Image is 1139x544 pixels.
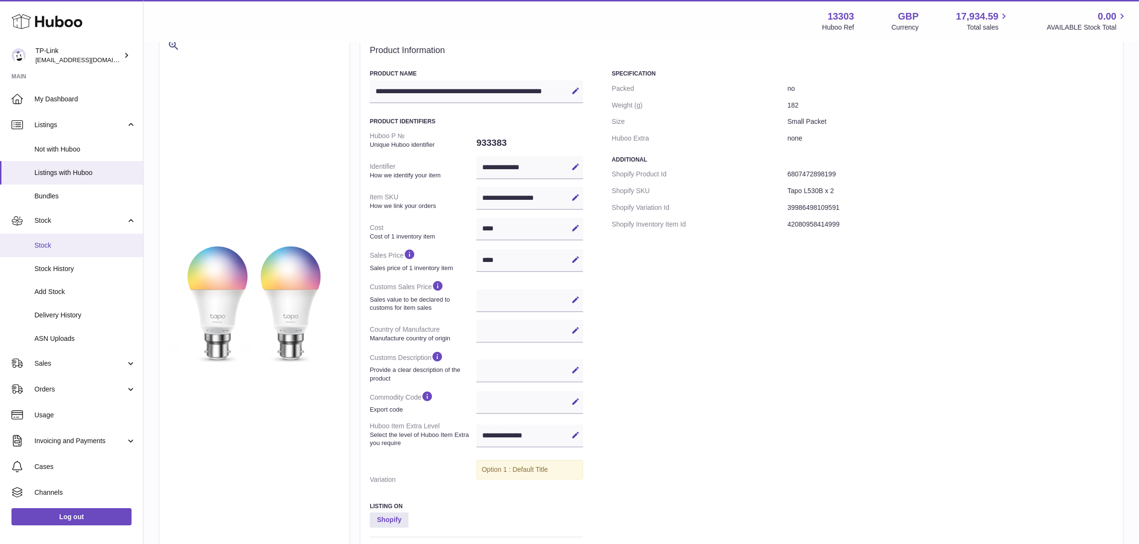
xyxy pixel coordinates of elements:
[787,113,1114,130] dd: Small Packet
[35,46,122,65] div: TP-Link
[370,295,474,312] strong: Sales value to be declared to customs for item sales
[787,80,1114,97] dd: no
[370,471,476,488] dt: Variation
[476,460,583,479] div: Option 1 : Default Title
[612,199,787,216] dt: Shopify Variation Id
[822,23,854,32] div: Huboo Ref
[370,171,474,180] strong: How we identify your item
[370,118,583,125] h3: Product Identifiers
[612,130,787,147] dt: Huboo Extra
[612,70,1114,77] h3: Specification
[612,113,787,130] dt: Size
[898,10,918,23] strong: GBP
[787,166,1114,183] dd: 6807472898199
[612,156,1114,163] h3: Additional
[370,244,476,276] dt: Sales Price
[1047,10,1128,32] a: 0.00 AVAILABLE Stock Total
[787,199,1114,216] dd: 39986498109591
[370,232,474,241] strong: Cost of 1 inventory item
[34,95,136,104] span: My Dashboard
[612,97,787,114] dt: Weight (g)
[967,23,1009,32] span: Total sales
[34,241,136,250] span: Stock
[34,462,136,471] span: Cases
[612,166,787,183] dt: Shopify Product Id
[370,386,476,418] dt: Commodity Code
[370,70,583,77] h3: Product Name
[612,183,787,199] dt: Shopify SKU
[828,10,854,23] strong: 13303
[34,216,126,225] span: Stock
[34,168,136,177] span: Listings with Huboo
[370,512,409,528] strong: Shopify
[370,334,474,343] strong: Manufacture country of origin
[34,488,136,497] span: Channels
[35,56,141,64] span: [EMAIL_ADDRESS][DOMAIN_NAME]
[956,10,998,23] span: 17,934.59
[34,287,136,296] span: Add Stock
[787,130,1114,147] dd: none
[1098,10,1117,23] span: 0.00
[370,189,476,214] dt: Item SKU
[892,23,919,32] div: Currency
[370,418,476,451] dt: Huboo Item Extra Level
[370,321,476,346] dt: Country of Manufacture
[34,145,136,154] span: Not with Huboo
[34,120,126,130] span: Listings
[370,128,476,152] dt: Huboo P №
[34,359,126,368] span: Sales
[370,405,474,414] strong: Export code
[787,183,1114,199] dd: Tapo L530B x 2
[11,508,132,525] a: Log out
[787,97,1114,114] dd: 182
[612,216,787,233] dt: Shopify Inventory Item Id
[370,202,474,210] strong: How we link your orders
[370,158,476,183] dt: Identifier
[34,334,136,343] span: ASN Uploads
[11,48,26,63] img: internalAdmin-13303@internal.huboo.com
[370,431,474,447] strong: Select the level of Huboo Item Extra you require
[370,219,476,244] dt: Cost
[370,347,476,386] dt: Customs Description
[34,311,136,320] span: Delivery History
[34,385,126,394] span: Orders
[370,502,583,510] h3: Listing On
[34,411,136,420] span: Usage
[787,216,1114,233] dd: 42080958414999
[34,264,136,273] span: Stock History
[612,80,787,97] dt: Packed
[34,436,126,446] span: Invoicing and Payments
[370,276,476,316] dt: Customs Sales Price
[169,214,340,385] img: L530B-overview_large_1612269390092r.jpg
[1047,23,1128,32] span: AVAILABLE Stock Total
[34,192,136,201] span: Bundles
[370,45,1114,56] h2: Product Information
[370,264,474,272] strong: Sales price of 1 inventory item
[370,366,474,382] strong: Provide a clear description of the product
[370,141,474,149] strong: Unique Huboo identifier
[956,10,1009,32] a: 17,934.59 Total sales
[476,133,583,153] dd: 933383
